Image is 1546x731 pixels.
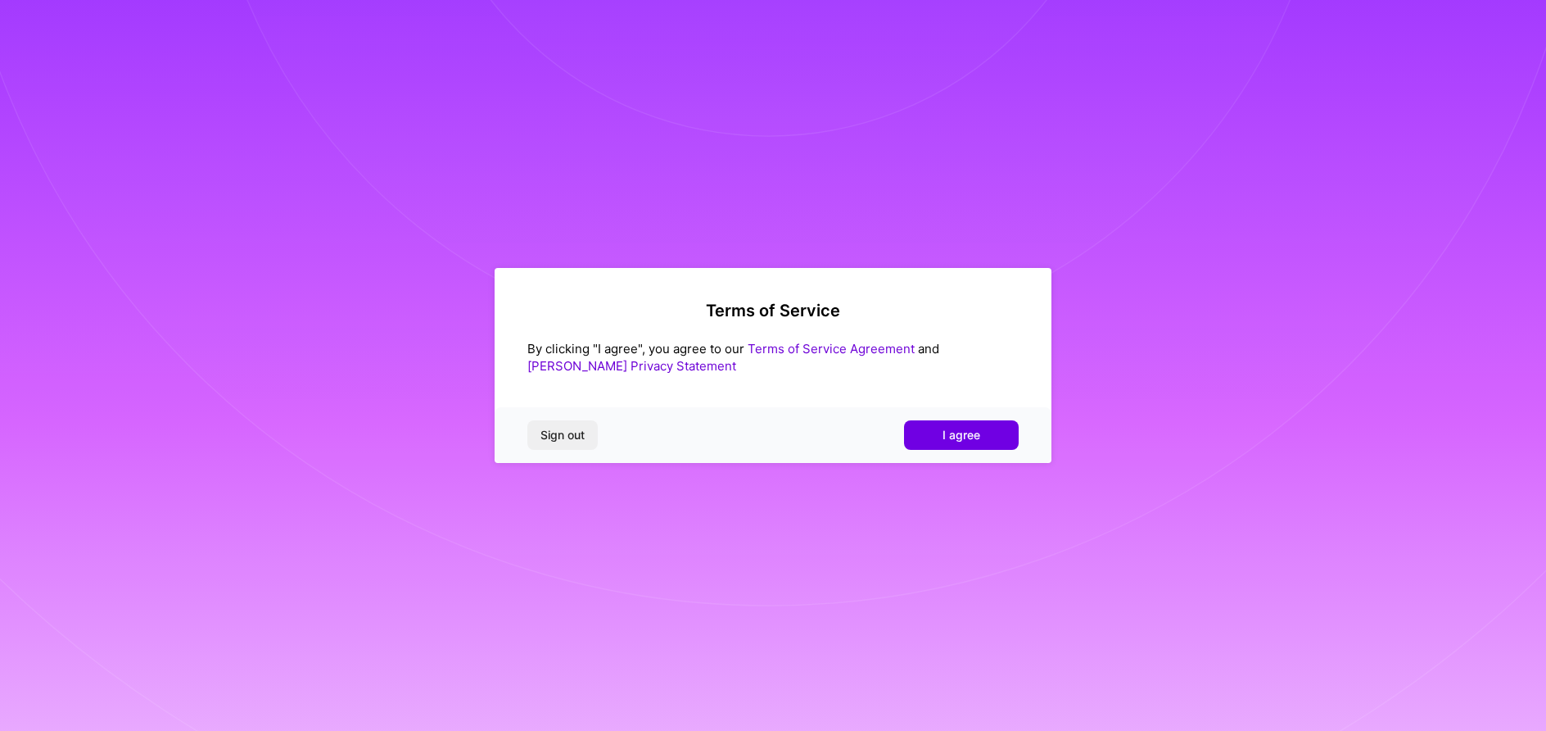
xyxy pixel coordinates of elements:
span: I agree [943,427,980,443]
a: [PERSON_NAME] Privacy Statement [527,358,736,374]
h2: Terms of Service [527,301,1019,320]
button: I agree [904,420,1019,450]
button: Sign out [527,420,598,450]
div: By clicking "I agree", you agree to our and [527,340,1019,375]
a: Terms of Service Agreement [748,341,915,356]
span: Sign out [540,427,585,443]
